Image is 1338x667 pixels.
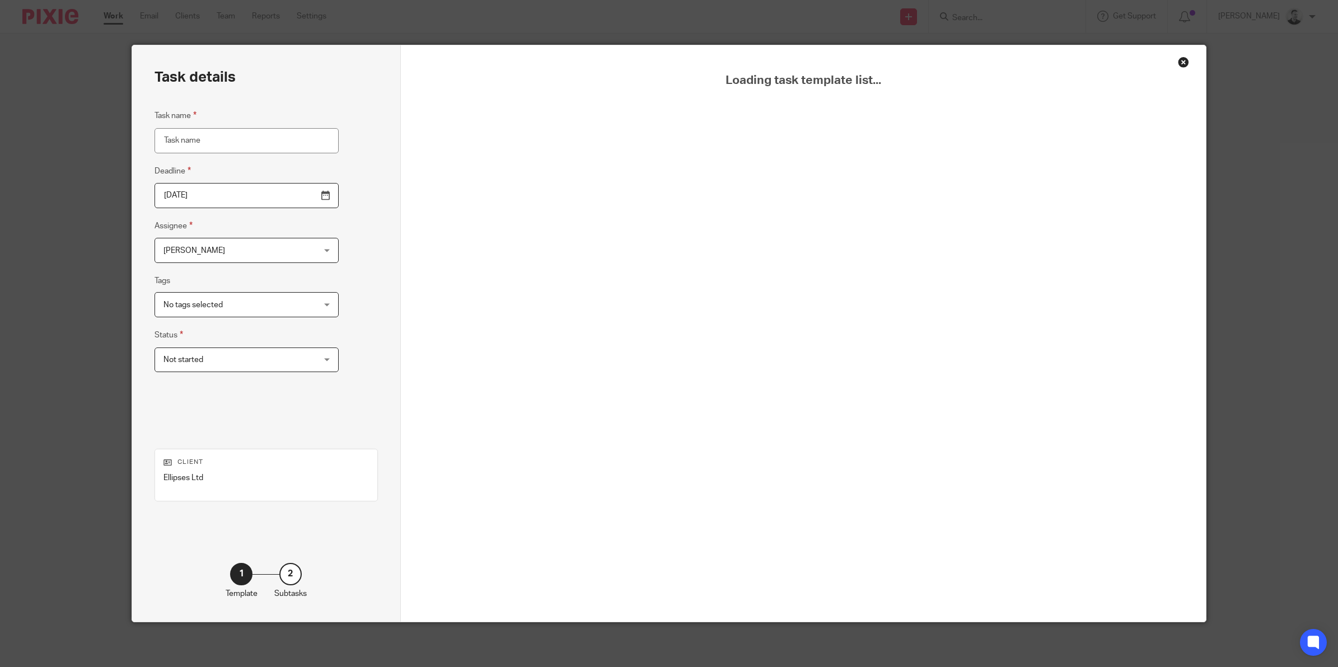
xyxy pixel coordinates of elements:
p: Client [163,458,369,467]
span: [PERSON_NAME] [163,247,225,255]
label: Assignee [155,219,193,232]
span: Loading task template list... [429,73,1178,88]
label: Status [155,328,183,341]
label: Task name [155,109,197,122]
label: Tags [155,275,170,286]
p: Ellipses Ltd [163,472,369,483]
label: Deadline [155,165,191,177]
input: Pick a date [155,183,339,208]
span: Not started [163,356,203,364]
input: Task name [155,128,339,153]
p: Template [226,588,258,599]
h2: Task details [155,68,236,87]
span: No tags selected [163,301,223,309]
div: 2 [279,563,302,585]
div: 1 [230,563,252,585]
p: Subtasks [274,588,307,599]
div: Close this dialog window [1178,57,1189,68]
